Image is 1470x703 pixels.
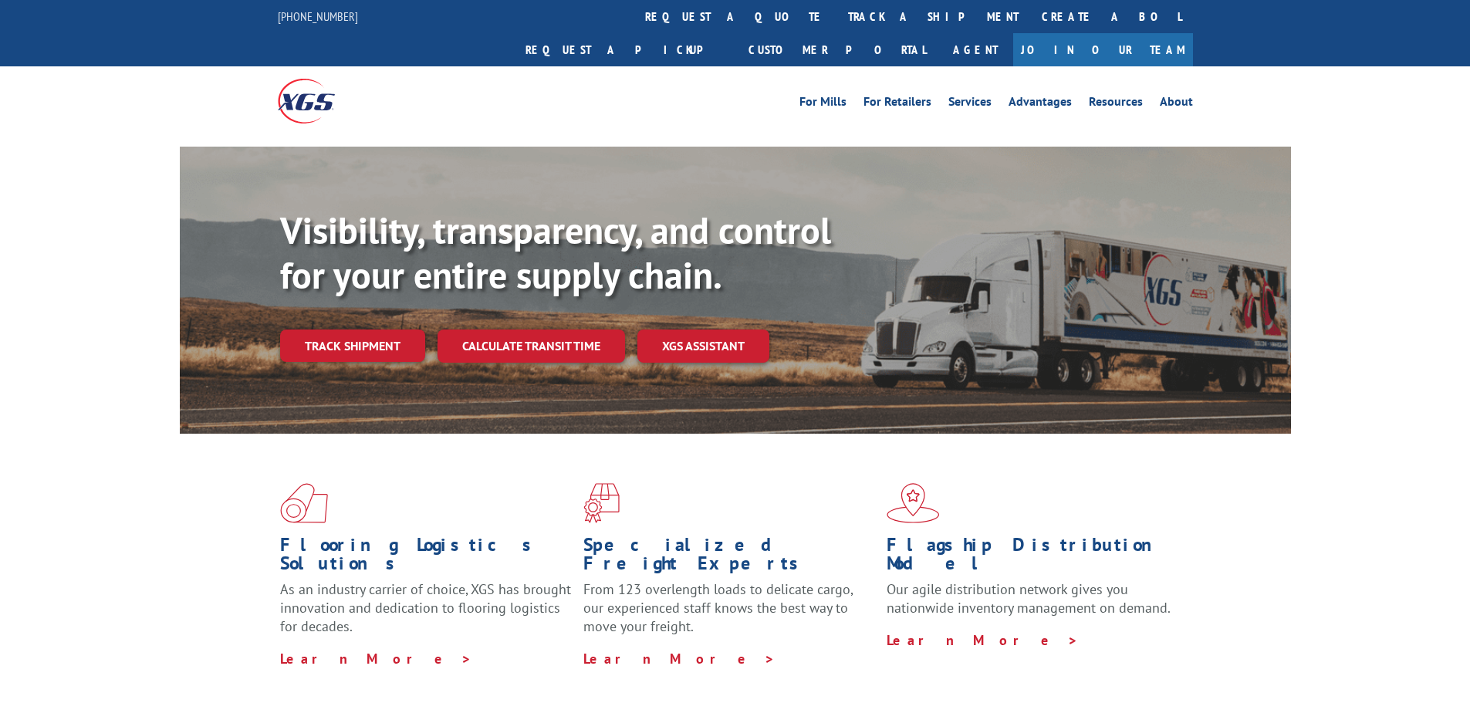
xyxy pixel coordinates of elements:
a: For Mills [799,96,847,113]
a: Resources [1089,96,1143,113]
a: Track shipment [280,330,425,362]
a: Request a pickup [514,33,737,66]
a: Calculate transit time [438,330,625,363]
span: Our agile distribution network gives you nationwide inventory management on demand. [887,580,1171,617]
a: For Retailers [863,96,931,113]
p: From 123 overlength loads to delicate cargo, our experienced staff knows the best way to move you... [583,580,875,649]
a: Agent [938,33,1013,66]
h1: Flagship Distribution Model [887,536,1178,580]
h1: Specialized Freight Experts [583,536,875,580]
a: [PHONE_NUMBER] [278,8,358,24]
img: xgs-icon-focused-on-flooring-red [583,483,620,523]
span: As an industry carrier of choice, XGS has brought innovation and dedication to flooring logistics... [280,580,571,635]
a: Services [948,96,992,113]
a: XGS ASSISTANT [637,330,769,363]
a: Join Our Team [1013,33,1193,66]
a: Learn More > [583,650,776,668]
a: Customer Portal [737,33,938,66]
img: xgs-icon-total-supply-chain-intelligence-red [280,483,328,523]
h1: Flooring Logistics Solutions [280,536,572,580]
img: xgs-icon-flagship-distribution-model-red [887,483,940,523]
a: Learn More > [280,650,472,668]
b: Visibility, transparency, and control for your entire supply chain. [280,206,831,299]
a: About [1160,96,1193,113]
a: Learn More > [887,631,1079,649]
a: Advantages [1009,96,1072,113]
